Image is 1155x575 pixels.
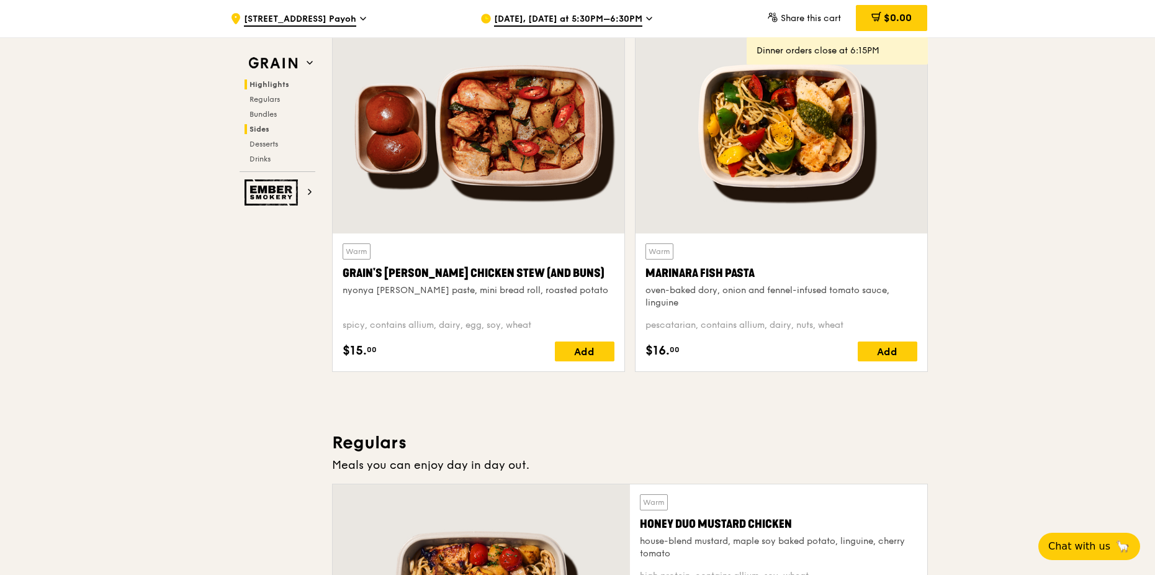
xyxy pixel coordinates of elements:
div: pescatarian, contains allium, dairy, nuts, wheat [645,319,917,332]
img: Grain web logo [245,52,302,75]
div: Warm [640,494,668,510]
span: Share this cart [781,13,841,24]
span: Drinks [249,155,271,163]
span: $16. [645,342,670,360]
div: Meals you can enjoy day in day out. [332,456,928,474]
div: nyonya [PERSON_NAME] paste, mini bread roll, roasted potato [343,284,614,297]
span: 🦙 [1115,539,1130,554]
span: Desserts [249,140,278,148]
h3: Regulars [332,432,928,454]
span: [STREET_ADDRESS] Payoh [244,13,356,27]
div: Grain's [PERSON_NAME] Chicken Stew (and buns) [343,265,614,282]
span: $15. [343,342,367,360]
div: Warm [343,243,371,260]
span: Chat with us [1048,539,1110,554]
div: Dinner orders close at 6:15PM [757,45,918,57]
div: Marinara Fish Pasta [645,265,917,282]
div: Honey Duo Mustard Chicken [640,515,917,533]
span: Regulars [249,95,280,104]
div: Warm [645,243,673,260]
div: spicy, contains allium, dairy, egg, soy, wheat [343,319,614,332]
div: Add [555,342,614,361]
span: [DATE], [DATE] at 5:30PM–6:30PM [494,13,642,27]
span: Highlights [249,80,289,89]
span: $0.00 [884,12,912,24]
span: Bundles [249,110,277,119]
div: oven-baked dory, onion and fennel-infused tomato sauce, linguine [645,284,917,309]
img: Ember Smokery web logo [245,179,302,206]
span: Sides [249,125,269,134]
span: 00 [670,345,680,355]
span: 00 [367,345,377,355]
div: house-blend mustard, maple soy baked potato, linguine, cherry tomato [640,535,917,560]
div: Add [858,342,917,361]
button: Chat with us🦙 [1038,533,1140,560]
